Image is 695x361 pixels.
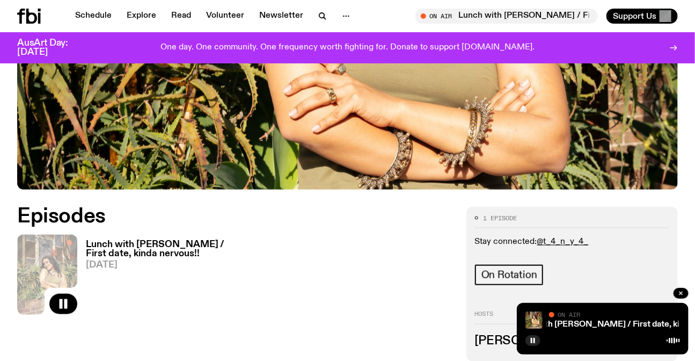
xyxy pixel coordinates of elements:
span: Support Us [613,11,656,21]
a: Newsletter [253,9,310,24]
a: Lunch with [PERSON_NAME] / First date, kinda nervous!![DATE] [77,240,229,315]
h2: Hosts [475,311,669,324]
span: On Air [558,311,580,318]
a: Schedule [69,9,118,24]
h2: Episodes [17,207,453,226]
span: On Rotation [481,269,537,281]
button: On AirLunch with [PERSON_NAME] / First date, kinda nervous!! [415,9,598,24]
span: 1 episode [484,215,517,221]
button: Support Us [606,9,678,24]
a: On Rotation [475,265,544,285]
h3: Lunch with [PERSON_NAME] / First date, kinda nervous!! [86,240,229,258]
h3: [PERSON_NAME] [475,335,669,347]
a: @t_4_n_y_4_ [537,237,589,246]
p: One day. One community. One frequency worth fighting for. Donate to support [DOMAIN_NAME]. [160,43,535,53]
a: Volunteer [200,9,251,24]
img: Tanya is standing in front of plants and a brick fence on a sunny day. She is looking to the left... [525,312,543,329]
span: [DATE] [86,261,229,270]
a: Read [165,9,197,24]
p: Stay connected: [475,237,669,247]
a: Explore [120,9,163,24]
h3: AusArt Day: [DATE] [17,39,86,57]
